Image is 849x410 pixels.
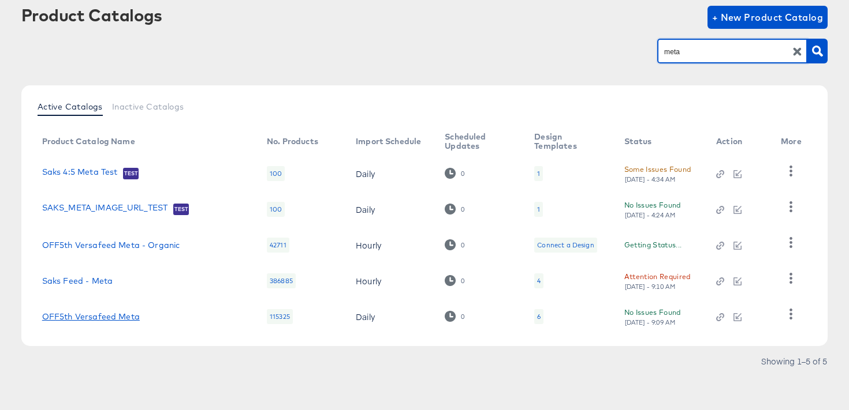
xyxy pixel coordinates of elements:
[537,312,541,321] div: 6
[267,309,293,324] div: 115325
[42,203,168,215] a: SAKS_META_IMAGE_URL_TEST
[267,166,285,181] div: 100
[712,9,824,25] span: + New Product Catalog
[347,191,435,227] td: Daily
[534,132,601,151] div: Design Templates
[624,163,691,175] div: Some Issues Found
[537,205,540,214] div: 1
[42,276,113,285] a: Saks Feed - Meta
[445,239,465,250] div: 0
[537,240,594,250] div: Connect a Design
[356,137,421,146] div: Import Schedule
[460,277,465,285] div: 0
[615,128,707,156] th: Status
[460,313,465,321] div: 0
[38,102,103,111] span: Active Catalogs
[267,137,318,146] div: No. Products
[42,312,140,321] a: OFF5th Versafeed Meta
[624,270,691,283] div: Attention Required
[662,45,785,58] input: Search Product Catalogs
[123,169,139,178] span: Test
[445,275,465,286] div: 0
[445,204,465,215] div: 0
[347,299,435,334] td: Daily
[42,137,135,146] div: Product Catalog Name
[707,128,772,156] th: Action
[21,6,162,24] div: Product Catalogs
[624,270,691,291] button: Attention Required[DATE] - 9:10 AM
[624,175,676,183] div: [DATE] - 4:34 AM
[624,163,691,183] button: Some Issues Found[DATE] - 4:34 AM
[112,102,184,111] span: Inactive Catalogs
[267,273,296,288] div: 386885
[347,227,435,263] td: Hourly
[624,283,676,291] div: [DATE] - 9:10 AM
[445,168,465,179] div: 0
[707,6,828,29] button: + New Product Catalog
[534,273,543,288] div: 4
[534,202,543,217] div: 1
[173,205,189,214] span: Test
[267,202,285,217] div: 100
[537,169,540,178] div: 1
[460,241,465,249] div: 0
[347,156,435,191] td: Daily
[761,357,828,365] div: Showing 1–5 of 5
[445,132,511,151] div: Scheduled Updates
[42,240,180,250] a: OFF5th Versafeed Meta - Organic
[772,128,816,156] th: More
[537,276,541,285] div: 4
[460,205,465,213] div: 0
[42,167,118,179] a: Saks 4:5 Meta Test
[267,238,289,253] div: 42711
[534,238,597,253] div: Connect a Design
[347,263,435,299] td: Hourly
[460,170,465,178] div: 0
[445,311,465,322] div: 0
[534,309,543,324] div: 6
[534,166,543,181] div: 1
